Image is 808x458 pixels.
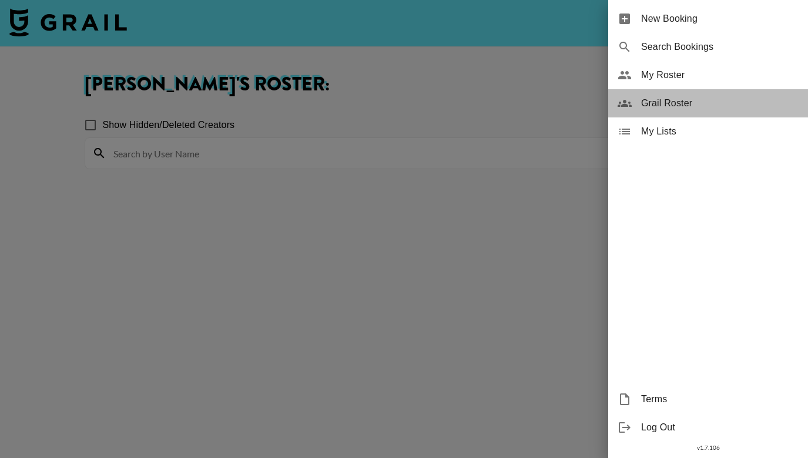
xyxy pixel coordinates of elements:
div: My Lists [608,117,808,146]
div: Search Bookings [608,33,808,61]
div: v 1.7.106 [608,442,808,454]
span: My Lists [641,124,799,139]
div: My Roster [608,61,808,89]
span: Terms [641,392,799,406]
span: Log Out [641,420,799,435]
span: Grail Roster [641,96,799,110]
div: Log Out [608,413,808,442]
span: New Booking [641,12,799,26]
div: New Booking [608,5,808,33]
div: Grail Roster [608,89,808,117]
div: Terms [608,385,808,413]
span: Search Bookings [641,40,799,54]
span: My Roster [641,68,799,82]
